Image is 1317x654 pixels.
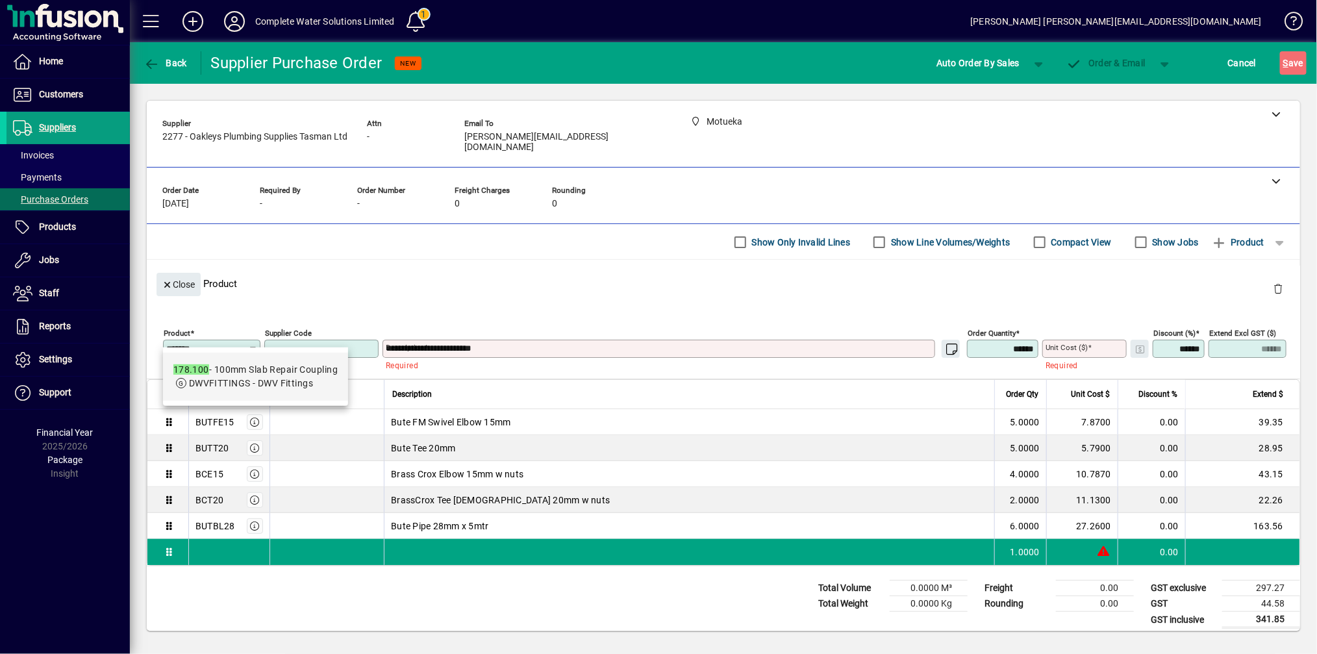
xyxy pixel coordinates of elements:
td: 1.0000 [994,539,1046,565]
td: 0.0000 Kg [890,596,968,612]
span: Auto Order By Sales [936,53,1020,73]
button: Profile [214,10,255,33]
td: 2.0000 [994,487,1046,513]
app-page-header-button: Back [130,51,201,75]
a: Home [6,45,130,78]
span: Close [162,274,195,296]
mat-label: Product [164,329,190,338]
span: Description [392,387,432,401]
span: Financial Year [37,427,94,438]
span: 2277 - Oakleys Plumbing Supplies Tasman Ltd [162,132,347,142]
td: 5.0000 [994,435,1046,461]
td: 5.7900 [1046,435,1118,461]
td: 28.95 [1185,435,1299,461]
span: - [357,199,360,209]
span: Order Qty [1006,387,1038,401]
td: 6.0000 [994,513,1046,539]
span: Payments [13,172,62,182]
span: Unit Cost $ [1071,387,1110,401]
td: Rounding [978,596,1056,612]
span: Purchase Orders [13,194,88,205]
button: Close [157,273,201,296]
span: Bute Tee 20mm [391,442,455,455]
span: Suppliers [39,122,76,132]
td: 0.00 [1118,435,1185,461]
span: Support [39,387,71,397]
mat-label: Description [386,343,424,352]
mat-label: Discount (%) [1153,329,1196,338]
td: GST [1144,596,1222,612]
span: Discount % [1138,387,1177,401]
td: 0.0000 M³ [890,581,968,596]
td: 4.0000 [994,461,1046,487]
span: Back [144,58,187,68]
span: Products [39,221,76,232]
span: [PERSON_NAME][EMAIL_ADDRESS][DOMAIN_NAME] [464,132,659,153]
div: Product [147,260,1300,307]
td: Freight [978,581,1056,596]
span: Order & Email [1066,58,1146,68]
span: Cancel [1228,53,1257,73]
a: Settings [6,344,130,376]
span: ave [1283,53,1303,73]
div: BUTFE15 [195,416,234,429]
span: Invoices [13,150,54,160]
span: Extend $ [1253,387,1283,401]
td: 0.00 [1118,487,1185,513]
mat-label: Order Quantity [968,329,1016,338]
button: Save [1280,51,1307,75]
button: Add [172,10,214,33]
span: Item [197,387,212,401]
td: 5.0000 [994,409,1046,435]
span: [DATE] [162,199,189,209]
td: 27.2600 [1046,513,1118,539]
td: 0.00 [1056,581,1134,596]
a: Invoices [6,144,130,166]
a: Staff [6,277,130,310]
span: Brass Crox Elbow 15mm w nuts [391,468,523,481]
td: 7.8700 [1046,409,1118,435]
span: - [260,199,262,209]
button: Auto Order By Sales [930,51,1026,75]
mat-label: Unit Cost ($) [1046,343,1088,352]
a: Purchase Orders [6,188,130,210]
div: Complete Water Solutions Limited [255,11,395,32]
div: [PERSON_NAME] [PERSON_NAME][EMAIL_ADDRESS][DOMAIN_NAME] [970,11,1262,32]
button: Back [140,51,190,75]
button: Order & Email [1060,51,1152,75]
td: 10.7870 [1046,461,1118,487]
span: Home [39,56,63,66]
span: Jobs [39,255,59,265]
span: Bute FM Swivel Elbow 15mm [391,416,510,429]
td: 22.26 [1185,487,1299,513]
a: Products [6,211,130,244]
td: 0.00 [1118,461,1185,487]
td: 0.00 [1118,539,1185,565]
span: - [367,132,370,142]
span: S [1283,58,1288,68]
a: Reports [6,310,130,343]
span: Staff [39,288,59,298]
span: 0 [455,199,460,209]
td: Total Volume [812,581,890,596]
span: Supplier Code [278,387,327,401]
a: Support [6,377,130,409]
a: Knowledge Base [1275,3,1301,45]
a: Jobs [6,244,130,277]
span: BrassCrox Tee [DEMOGRAPHIC_DATA] 20mm w nuts [391,494,610,507]
mat-error: Required [386,358,953,371]
app-page-header-button: Close [153,278,204,290]
div: Supplier Purchase Order [211,53,383,73]
td: 341.85 [1222,612,1300,628]
span: Settings [39,354,72,364]
span: 0 [552,199,557,209]
a: Customers [6,79,130,111]
span: NEW [400,59,416,68]
td: 0.00 [1118,513,1185,539]
td: GST inclusive [1144,612,1222,628]
mat-label: Supplier Code [265,329,312,338]
a: Payments [6,166,130,188]
td: 44.58 [1222,596,1300,612]
label: Show Only Invalid Lines [749,236,851,249]
label: Show Jobs [1150,236,1199,249]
